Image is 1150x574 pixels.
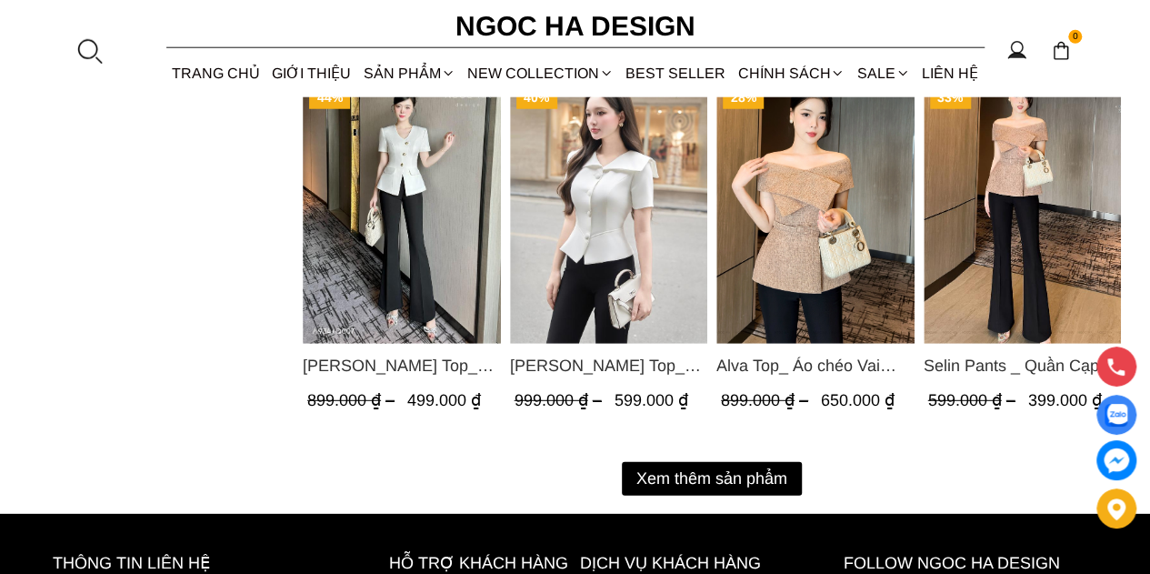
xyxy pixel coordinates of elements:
[509,353,707,378] a: Link to Fiona Top_ Áo Vest Cách Điệu Cổ Ngang Vạt Chéo Tay Cộc Màu Trắng A936
[303,80,501,344] a: Product image - Amy Top_ Áo Vạt Chéo Đính 3 Cúc Tay Cộc Màu Trắng A934
[716,353,915,378] span: Alva Top_ Áo chéo Vai Kèm Đai Màu Be A822
[622,462,802,496] button: Xem thêm sản phẩm
[266,49,357,97] a: GIỚI THIỆU
[923,353,1121,378] span: Selin Pants _ Quần Cạp Cao Xếp Ly Giữa 2 màu Đen, Cam - Q007
[923,353,1121,378] a: Link to Selin Pants _ Quần Cạp Cao Xếp Ly Giữa 2 màu Đen, Cam - Q007
[461,49,619,97] a: NEW COLLECTION
[1105,404,1127,427] img: Display image
[1027,391,1101,409] span: 399.000 ₫
[514,391,605,409] span: 999.000 ₫
[732,49,851,97] div: Chính sách
[439,5,712,48] a: Ngoc Ha Design
[716,353,915,378] a: Link to Alva Top_ Áo chéo Vai Kèm Đai Màu Be A822
[166,49,266,97] a: TRANG CHỦ
[821,391,895,409] span: 650.000 ₫
[923,80,1121,344] a: Product image - Selin Pants _ Quần Cạp Cao Xếp Ly Giữa 2 màu Đen, Cam - Q007
[1051,41,1071,61] img: img-CART-ICON-ksit0nf1
[303,80,501,344] img: Amy Top_ Áo Vạt Chéo Đính 3 Cúc Tay Cộc Màu Trắng A934
[1096,395,1136,435] a: Display image
[923,80,1121,344] img: Selin Pants _ Quần Cạp Cao Xếp Ly Giữa 2 màu Đen, Cam - Q007
[509,353,707,378] span: [PERSON_NAME] Top_ Áo Vest Cách Điệu Cổ Ngang Vạt Chéo Tay Cộc Màu Trắng A936
[509,80,707,344] img: Fiona Top_ Áo Vest Cách Điệu Cổ Ngang Vạt Chéo Tay Cộc Màu Trắng A936
[915,49,984,97] a: LIÊN HỆ
[307,391,399,409] span: 899.000 ₫
[407,391,481,409] span: 499.000 ₫
[509,80,707,344] a: Product image - Fiona Top_ Áo Vest Cách Điệu Cổ Ngang Vạt Chéo Tay Cộc Màu Trắng A936
[716,80,915,344] a: Product image - Alva Top_ Áo chéo Vai Kèm Đai Màu Be A822
[357,49,461,97] div: SẢN PHẨM
[303,353,501,378] span: [PERSON_NAME] Top_ Áo Vạt Chéo Đính 3 Cúc Tay Cộc Màu Trắng A934
[620,49,732,97] a: BEST SELLER
[1068,30,1083,45] span: 0
[614,391,687,409] span: 599.000 ₫
[927,391,1019,409] span: 599.000 ₫
[721,391,813,409] span: 899.000 ₫
[716,80,915,344] img: Alva Top_ Áo chéo Vai Kèm Đai Màu Be A822
[303,353,501,378] a: Link to Amy Top_ Áo Vạt Chéo Đính 3 Cúc Tay Cộc Màu Trắng A934
[1096,440,1136,480] a: messenger
[851,49,915,97] a: SALE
